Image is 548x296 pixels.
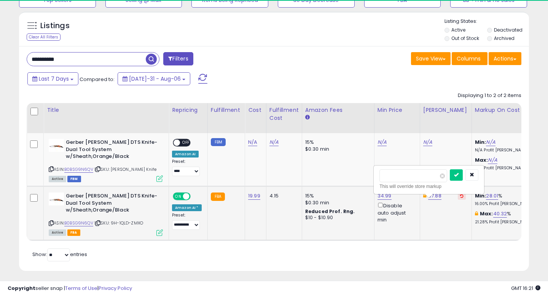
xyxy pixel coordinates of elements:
span: | SKU: 9H-1QLD-ZMXO [94,220,143,226]
a: 28.01 [486,192,498,200]
p: 21.28% Profit [PERSON_NAME] [475,220,538,225]
span: All listings currently available for purchase on Amazon [49,229,66,236]
span: All listings currently available for purchase on Amazon [49,176,66,182]
a: N/A [486,138,495,146]
b: Reduced Prof. Rng. [305,208,355,215]
span: FBM [67,176,81,182]
a: 34.99 [378,192,392,200]
div: Amazon AI [172,151,199,158]
strong: Copyright [8,285,35,292]
span: FBA [67,229,80,236]
a: Terms of Use [65,285,97,292]
label: Active [451,27,465,33]
b: Gerber [PERSON_NAME] DTS Knife- Dual Tool System w/Sheath,Orange/Black [66,193,158,216]
b: Min: [475,192,486,199]
small: FBM [211,138,226,146]
div: Preset: [172,213,202,230]
div: 4.15 [269,193,296,199]
div: ASIN: [49,193,163,235]
div: Repricing [172,106,204,114]
a: 19.99 [248,192,260,200]
b: Max: [475,156,488,164]
span: [DATE]-31 - Aug-06 [129,75,181,83]
a: 40.32 [493,210,507,218]
button: Columns [452,52,487,65]
div: $10 - $10.90 [305,215,368,221]
div: % [475,210,538,224]
div: $0.30 min [305,146,368,153]
div: Fulfillment Cost [269,106,299,122]
a: N/A [269,138,279,146]
div: 15% [305,193,368,199]
p: 16.00% Profit [PERSON_NAME] [475,201,538,207]
a: Privacy Policy [99,285,132,292]
span: Columns [457,55,481,62]
a: B0BSG9N6QV [64,166,93,173]
div: Clear All Filters [27,33,61,41]
p: N/A Profit [PERSON_NAME] [475,166,538,171]
b: Min: [475,138,486,146]
img: 21VauTExzLL._SL40_.jpg [49,139,64,152]
span: OFF [180,140,192,146]
div: Preset: [172,159,202,176]
div: Fulfillment [211,106,242,114]
img: 21VauTExzLL._SL40_.jpg [49,193,64,205]
div: Min Price [378,106,417,114]
b: Max: [480,210,493,217]
div: seller snap | | [8,285,132,292]
a: 37.88 [428,192,441,200]
div: Cost [248,106,263,114]
div: Disable auto adjust min [378,201,414,223]
button: [DATE]-31 - Aug-06 [118,72,190,85]
p: Listing States: [444,18,529,25]
span: Compared to: [80,76,115,83]
button: Filters [163,52,193,65]
a: N/A [488,156,497,164]
label: Out of Stock [451,35,479,41]
span: Show: entries [32,251,87,258]
div: 15% [305,139,368,146]
div: [PERSON_NAME] [423,106,468,114]
div: % [475,193,538,207]
div: Title [47,106,166,114]
span: ON [174,193,183,200]
small: FBA [211,193,225,201]
div: Displaying 1 to 2 of 2 items [458,92,521,99]
h5: Listings [40,21,70,31]
div: This will override store markup [379,183,478,190]
a: N/A [378,138,387,146]
button: Save View [411,52,451,65]
label: Archived [494,35,515,41]
a: N/A [423,138,432,146]
span: 2025-08-14 16:21 GMT [511,285,540,292]
div: Amazon AI * [172,204,202,211]
th: The percentage added to the cost of goods (COGS) that forms the calculator for Min & Max prices. [472,103,544,133]
span: | SKU: [PERSON_NAME] Knife [94,166,156,172]
a: N/A [248,138,257,146]
small: Amazon Fees. [305,114,310,121]
span: OFF [190,193,202,200]
b: Gerber [PERSON_NAME] DTS Knife- Dual Tool System w/Sheath,Orange/Black [66,139,158,162]
div: $0.30 min [305,199,368,206]
span: Last 7 Days [39,75,69,83]
p: N/A Profit [PERSON_NAME] [475,148,538,153]
div: ASIN: [49,139,163,181]
button: Actions [489,52,521,65]
div: Markup on Cost [475,106,541,114]
button: Last 7 Days [27,72,78,85]
label: Deactivated [494,27,523,33]
a: B0BSG9N6QV [64,220,93,226]
div: Amazon Fees [305,106,371,114]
